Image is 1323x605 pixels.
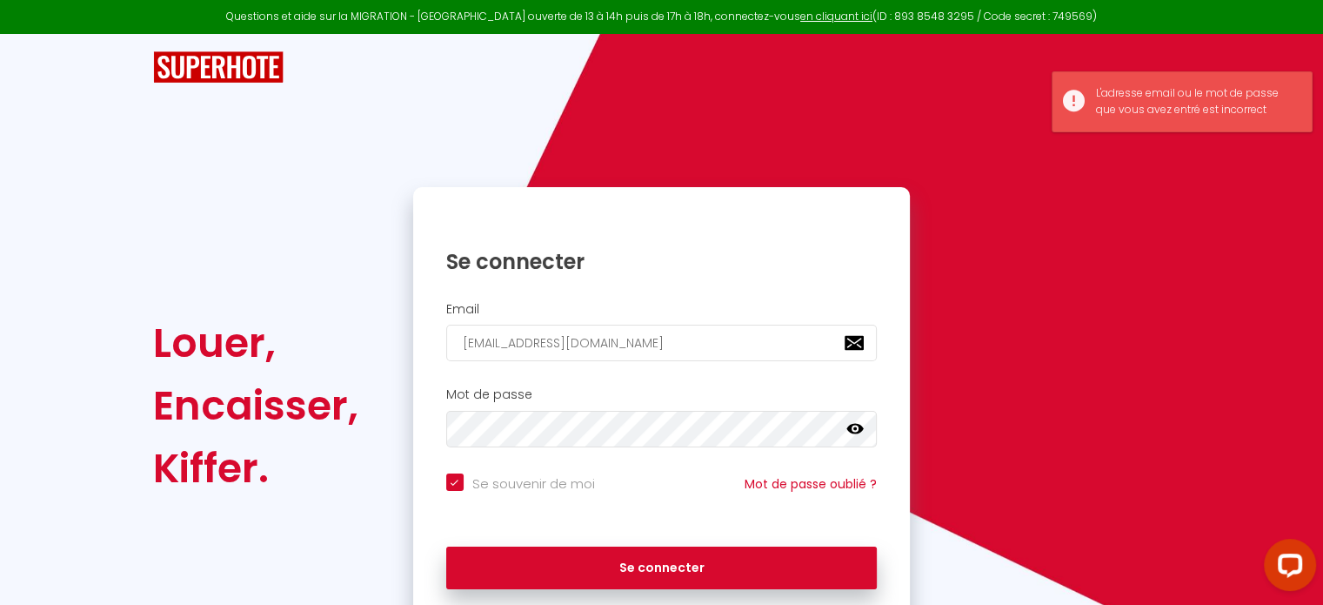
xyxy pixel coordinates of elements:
[800,9,872,24] a: en cliquant ici
[153,437,358,500] div: Kiffer.
[446,302,878,317] h2: Email
[153,374,358,437] div: Encaisser,
[446,325,878,361] input: Ton Email
[745,475,877,493] a: Mot de passe oublié ?
[446,547,878,590] button: Se connecter
[446,248,878,275] h1: Se connecter
[153,312,358,374] div: Louer,
[153,51,284,84] img: SuperHote logo
[1096,85,1294,118] div: L'adresse email ou le mot de passe que vous avez entré est incorrect
[1250,532,1323,605] iframe: LiveChat chat widget
[446,387,878,402] h2: Mot de passe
